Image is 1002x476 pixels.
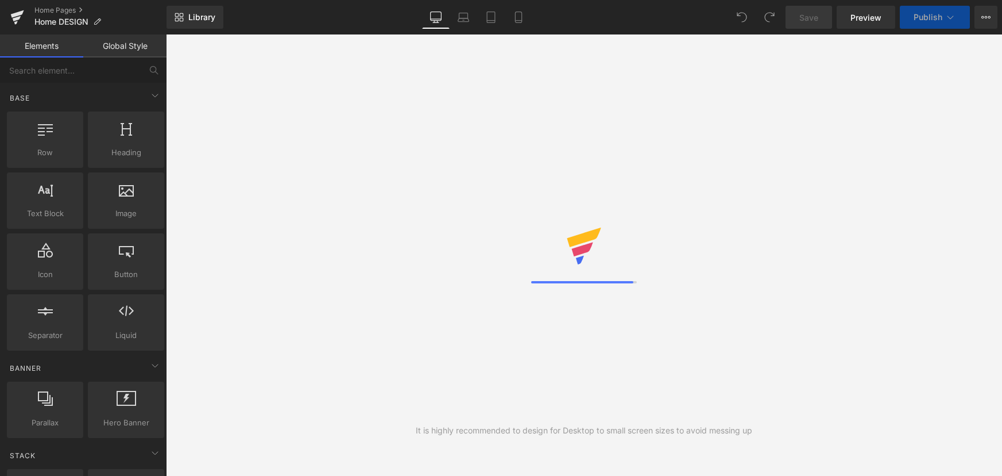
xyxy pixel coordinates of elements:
span: Base [9,93,31,103]
span: Text Block [10,208,80,220]
a: Tablet [477,6,505,29]
span: Separator [10,329,80,341]
span: Library [188,12,215,22]
span: Home DESIGN [34,17,88,26]
a: Mobile [505,6,532,29]
span: Publish [914,13,942,22]
span: Icon [10,268,80,281]
span: Heading [91,147,161,159]
a: Preview [837,6,895,29]
a: New Library [167,6,223,29]
a: Desktop [422,6,450,29]
span: Row [10,147,80,159]
span: Banner [9,363,42,374]
div: It is highly recommended to design for Desktop to small screen sizes to avoid messing up [416,424,752,437]
span: Preview [850,11,881,24]
span: Liquid [91,329,161,341]
a: Home Pages [34,6,167,15]
button: Undo [730,6,753,29]
button: More [974,6,997,29]
span: Stack [9,450,37,461]
span: Hero Banner [91,417,161,429]
button: Publish [900,6,970,29]
span: Button [91,268,161,281]
span: Save [799,11,818,24]
button: Redo [758,6,781,29]
a: Global Style [83,34,167,57]
span: Parallax [10,417,80,429]
span: Image [91,208,161,220]
a: Laptop [450,6,477,29]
